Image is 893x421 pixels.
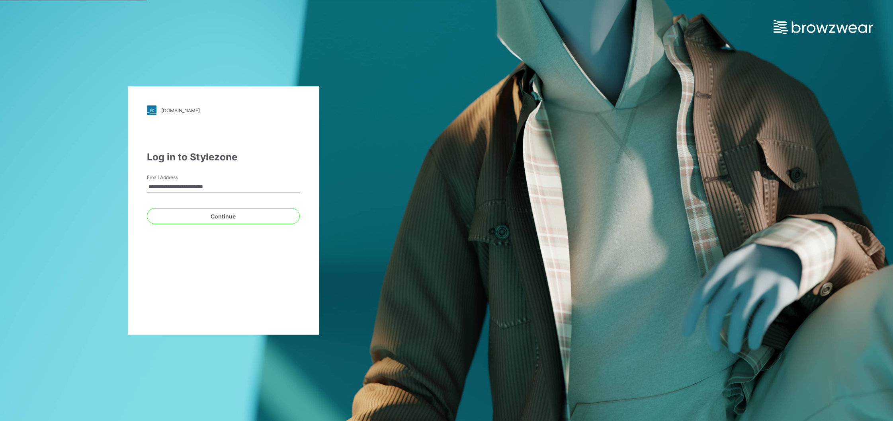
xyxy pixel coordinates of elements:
label: Email Address [147,174,203,181]
div: [DOMAIN_NAME] [161,107,200,113]
img: browzwear-logo.e42bd6dac1945053ebaf764b6aa21510.svg [774,20,873,34]
button: Continue [147,208,300,224]
img: stylezone-logo.562084cfcfab977791bfbf7441f1a819.svg [147,105,156,115]
a: [DOMAIN_NAME] [147,105,300,115]
div: Log in to Stylezone [147,150,300,164]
